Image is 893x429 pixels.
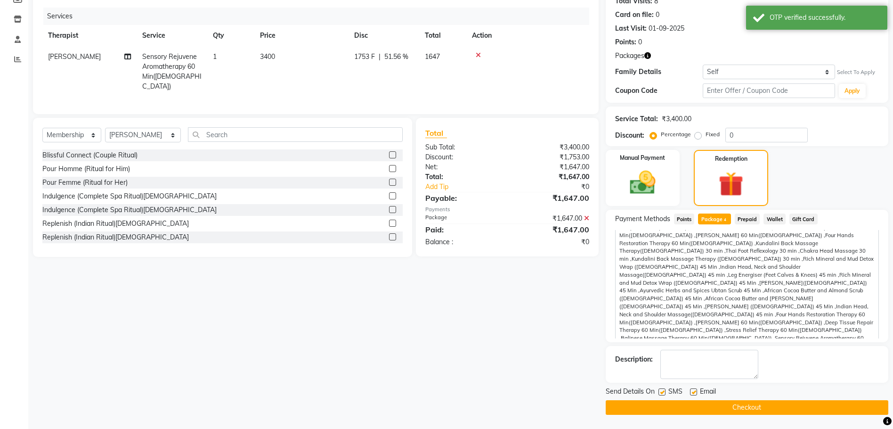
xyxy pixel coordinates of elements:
span: 1647 [425,52,440,61]
input: Search [188,127,403,142]
div: Indulgence (Complete Spa Ritual)[DEMOGRAPHIC_DATA] [42,205,217,215]
div: Indulgence (Complete Spa Ritual)[DEMOGRAPHIC_DATA] [42,191,217,201]
span: Sensory Rejuvene Aromatherapy 60 Min([DEMOGRAPHIC_DATA]) [142,52,202,91]
span: SMS [668,387,682,398]
div: Card on file: [615,10,654,20]
div: Balance : [418,237,507,247]
span: [PERSON_NAME]([DEMOGRAPHIC_DATA]) 45 Min , [619,280,867,294]
div: ₹0 [522,182,596,192]
img: _gift.svg [711,169,751,199]
span: Wallet [763,214,786,224]
th: Therapist [42,25,137,46]
th: Qty [207,25,254,46]
div: Family Details [615,67,703,77]
div: Payable: [418,192,507,204]
span: Email [700,387,716,398]
div: Pour Femme (Ritual for Her) [42,178,128,188]
div: ₹1,647.00 [507,192,596,204]
div: Description: [615,355,653,364]
th: Disc [349,25,419,46]
span: [PERSON_NAME] 60 Min([DEMOGRAPHIC_DATA]) , [696,232,825,239]
span: 3400 [260,52,275,61]
div: Services [43,8,596,25]
span: [PERSON_NAME] 60 Min([DEMOGRAPHIC_DATA]) , [696,319,825,326]
span: Payment Methods [615,214,670,224]
img: _cash.svg [622,168,663,198]
span: Points [674,214,695,224]
input: Enter Offer / Coupon Code [703,83,835,98]
label: Fixed [706,130,720,139]
span: Indian Head, Neck and Shoulder Massage([DEMOGRAPHIC_DATA]) 45 min , [619,303,869,318]
div: Replenish (Indian Ritual)[DEMOGRAPHIC_DATA] [42,232,189,242]
div: 0 [656,10,659,20]
div: ₹1,647.00 [507,224,596,235]
div: ₹3,400.00 [662,114,691,124]
div: Points: [615,37,636,47]
div: ₹1,647.00 [507,172,596,182]
div: ₹3,400.00 [507,142,596,152]
span: Thai Foot Reflexology 30 min , [725,247,800,254]
div: ₹1,753.00 [507,152,596,162]
div: 01-09-2025 [649,24,684,33]
div: Paid: [418,224,507,235]
div: Sub Total: [418,142,507,152]
span: 51.56 % [384,52,408,62]
th: Price [254,25,349,46]
div: Replenish (Indian Ritual)[DEMOGRAPHIC_DATA] [42,219,189,229]
span: Packages [615,51,644,61]
span: Indian Head, Neck and Shoulder Massage([DEMOGRAPHIC_DATA]) 45 min , [619,264,801,278]
span: Rich Mineral and Mud Detox Wrap ([DEMOGRAPHIC_DATA]) 45 Min , [619,272,871,286]
span: Stress Relief Therapy 60 Min([DEMOGRAPHIC_DATA]) , [619,327,862,341]
th: Action [466,25,589,46]
div: Payments [425,206,589,214]
span: Ayurvedic Herbs and Spices Ubtan Scrub 45 Min , [640,287,764,294]
span: [PERSON_NAME] ([DEMOGRAPHIC_DATA]) 45 Min , [705,303,836,310]
button: Checkout [606,400,888,415]
span: 1753 F [354,52,375,62]
span: Balinese Massage Therapy 60 Min([DEMOGRAPHIC_DATA]) , [621,335,775,341]
div: Discount: [615,131,644,140]
span: Kundalini Back Massage Therapy([DEMOGRAPHIC_DATA]) 30 min , [619,240,818,255]
div: ₹1,647.00 [507,162,596,172]
span: 1 [213,52,217,61]
div: ₹0 [507,237,596,247]
div: 0 [638,37,642,47]
div: Select To Apply [837,68,875,76]
div: Package [418,214,507,223]
div: Total: [418,172,507,182]
span: Leg Energiser (Feet Calves & Knees) 45 min , [728,272,839,278]
div: Coupon Code [615,86,703,96]
div: Service Total: [615,114,658,124]
span: Package [698,214,731,224]
span: Total [425,128,447,138]
span: Kundalini Back Massage Therapy ([DEMOGRAPHIC_DATA]) 30 min , [632,256,803,262]
a: Add Tip [418,182,522,192]
span: [PERSON_NAME] [48,52,101,61]
span: Stress Relief Therapy 60 Min([DEMOGRAPHIC_DATA]) , [619,224,838,239]
span: Deep Tissue Repair Therapy 60 Min([DEMOGRAPHIC_DATA]) , [619,319,873,334]
span: African Cocoa Butter and [PERSON_NAME] ([DEMOGRAPHIC_DATA]) 45 Min , [619,295,813,310]
div: Last Visit: [615,24,647,33]
div: OTP verified successfully. [770,13,880,23]
label: Redemption [715,155,747,163]
button: Apply [839,84,866,98]
div: Blissful Connect (Couple Ritual) [42,150,138,160]
th: Service [137,25,207,46]
span: Four Hands Restoration Therapy 60 Min([DEMOGRAPHIC_DATA]) , [619,311,865,326]
div: Net: [418,162,507,172]
span: Send Details On [606,387,655,398]
span: Prepaid [735,214,760,224]
span: Four Hands Restoration Therapy 60 Min([DEMOGRAPHIC_DATA]) , [619,232,854,247]
label: Manual Payment [620,154,665,162]
label: Percentage [661,130,691,139]
div: Discount: [418,152,507,162]
span: Gift Card [789,214,818,224]
div: ₹1,647.00 [507,214,596,223]
th: Total [419,25,466,46]
span: 4 [723,217,728,223]
span: | [379,52,381,62]
div: Pour Homme (Ritual for Him) [42,164,130,174]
